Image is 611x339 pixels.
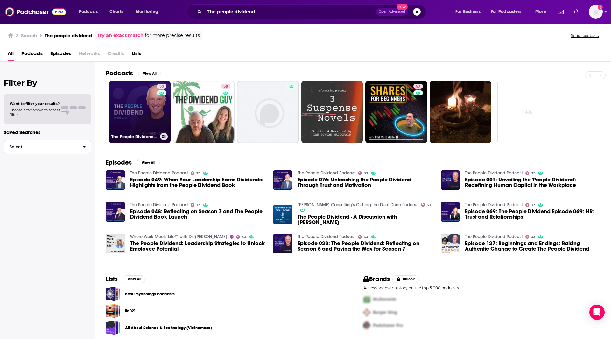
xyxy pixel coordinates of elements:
a: All About Science & Technology (Vietnamese) [125,324,212,331]
a: lie021 [125,307,136,314]
a: 33 [191,203,201,207]
div: Open Intercom Messenger [589,305,605,320]
span: Credits [108,48,124,61]
a: The People Dividend: Leadership Strategies to Unlock Employee Potential [106,234,125,253]
a: 33 [421,203,431,207]
button: open menu [74,7,106,17]
img: Episode 076: Unleashing the People Dividend Through Trust and Motivation [273,170,292,190]
span: Burger King [373,310,397,315]
a: ListsView All [106,275,146,283]
span: 33 [531,236,536,238]
h2: Brands [363,275,390,283]
button: Select [4,140,91,154]
a: PodcastsView All [106,69,161,77]
a: 33 [358,235,368,239]
a: Charts [105,7,127,17]
input: Search podcasts, credits, & more... [204,7,376,17]
span: Best Psychology Podcasts [106,287,120,301]
svg: Add a profile image [598,5,603,10]
h3: Search [21,32,37,39]
a: lie021 [106,304,120,318]
a: The People Dividend Podcast [130,202,188,208]
a: The People Dividend - A Discussion with Mike Horne [298,214,433,225]
span: 33 [364,172,368,175]
span: McDonalds [373,297,396,302]
a: 33 [525,235,536,239]
h2: Episodes [106,159,132,166]
button: Unlock [392,275,419,283]
span: Podcasts [79,7,98,16]
a: 33 [525,203,536,207]
a: Episode 048: Reflecting on Season 7 and The People Dividend Book Launch [130,209,266,220]
button: Send feedback [569,33,601,38]
a: Episode 127: Beginnings and Endings: Raising Authentic Change to Create The People Dividend [441,234,460,253]
span: 33 [364,236,368,238]
a: Podcasts [21,48,43,61]
button: Open AdvancedNew [376,8,408,16]
button: View All [123,275,146,283]
span: 33 [427,204,431,207]
a: Where Work Meets Life™ with Dr. Laura [130,234,227,239]
img: First Pro Logo [361,293,373,306]
img: Episode 049: When Your Leadership Earns Dividends: Highlights from the People Dividend Book [106,170,125,190]
span: Charts [109,7,123,16]
span: Episode 069: The People Dividend Episode 069: HR: Trust and Relationships [465,209,600,220]
span: Networks [79,48,100,61]
a: 58 [173,81,235,143]
a: The People Dividend Podcast [465,170,523,176]
span: Podchaser Pro [373,323,403,328]
span: Episode 127: Beginnings and Endings: Raising Authentic Change to Create The People Dividend [465,241,600,251]
a: The People Dividend Podcast [465,234,523,239]
span: 58 [223,83,228,90]
a: 33 [157,84,166,89]
button: open menu [487,7,531,17]
button: open menu [531,7,554,17]
a: All [8,48,14,61]
span: 33 [196,172,200,175]
a: 33The People Dividend Podcast [109,81,171,143]
button: View All [137,159,160,166]
a: Episode 049: When Your Leadership Earns Dividends: Highlights from the People Dividend Book [130,177,266,188]
a: The People Dividend Podcast [298,170,355,176]
img: The People Dividend - A Discussion with Mike Horne [273,205,292,224]
span: New [397,4,408,10]
a: Episode 076: Unleashing the People Dividend Through Trust and Motivation [298,177,433,188]
span: Logged in as AtriaBooks [589,5,603,19]
button: View All [138,70,161,77]
a: Show notifications dropdown [555,6,566,17]
a: Episodes [50,48,71,61]
span: 33 [159,83,164,90]
p: Saved Searches [4,129,91,135]
a: Episode 001: Unveiling the 'People Dividend': Redefining Human Capital in the Workplace [465,177,600,188]
span: The People Dividend: Leadership Strategies to Unlock Employee Potential [130,241,266,251]
a: 58 [221,84,230,89]
span: For Business [455,7,481,16]
span: Lists [132,48,141,61]
img: Episode 048: Reflecting on Season 7 and The People Dividend Book Launch [106,202,125,222]
img: Episode 023: The People Dividend: Reflecting on Season 6 and Paving the Way for Season 7 [273,234,292,253]
span: 57 [416,83,420,90]
a: Episode 069: The People Dividend Episode 069: HR: Trust and Relationships [441,202,460,222]
img: Episode 001: Unveiling the 'People Dividend': Redefining Human Capital in the Workplace [441,170,460,190]
a: All About Science & Technology (Vietnamese) [106,321,120,335]
h2: Lists [106,275,118,283]
span: Monitoring [136,7,158,16]
span: 43 [242,236,246,238]
span: Episode 023: The People Dividend: Reflecting on Season 6 and Paving the Way for Season 7 [298,241,433,251]
img: User Profile [589,5,603,19]
a: 57 [413,84,423,89]
span: Want to filter your results? [10,102,60,106]
span: 33 [531,172,536,175]
a: 33 [191,171,201,175]
a: 57 [365,81,427,143]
